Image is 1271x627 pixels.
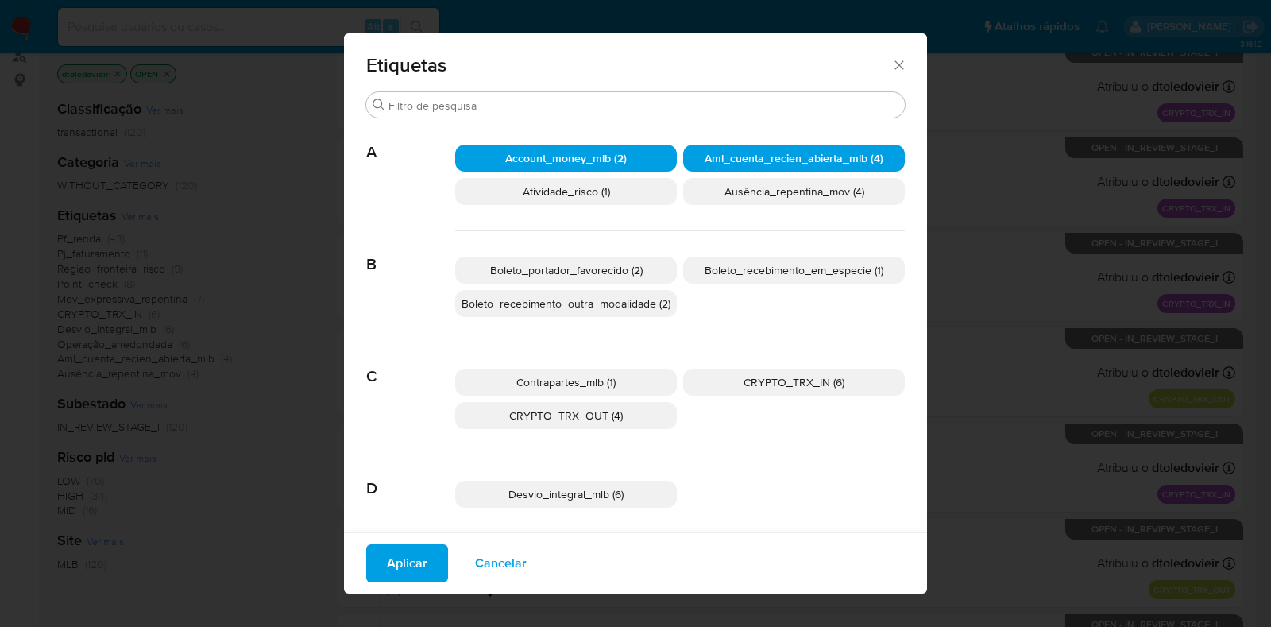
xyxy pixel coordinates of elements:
span: Boleto_recebimento_outra_modalidade (2) [462,296,670,312]
span: Ausência_repentina_mov (4) [724,184,864,199]
span: Aml_cuenta_recien_abierta_mlb (4) [705,150,883,166]
span: CRYPTO_TRX_IN (6) [744,374,844,390]
button: Cancelar [454,544,547,582]
span: Aplicar [387,546,427,581]
div: Boleto_portador_favorecido (2) [455,257,677,284]
div: Boleto_recebimento_em_especie (1) [683,257,905,284]
div: Account_money_mlb (2) [455,145,677,172]
span: Boleto_portador_favorecido (2) [490,262,643,278]
div: Desvio_integral_mlb (6) [455,481,677,508]
span: Contrapartes_mlb (1) [516,374,616,390]
button: Buscar [373,99,385,111]
div: Atividade_risco (1) [455,178,677,205]
span: Desvio_integral_mlb (6) [508,486,624,502]
span: A [366,119,455,162]
span: C [366,343,455,386]
div: Ausência_repentina_mov (4) [683,178,905,205]
input: Filtro de pesquisa [388,99,898,113]
div: Aml_cuenta_recien_abierta_mlb (4) [683,145,905,172]
span: Atividade_risco (1) [523,184,610,199]
div: Contrapartes_mlb (1) [455,369,677,396]
span: Boleto_recebimento_em_especie (1) [705,262,883,278]
span: Account_money_mlb (2) [505,150,627,166]
button: Fechar [891,57,906,72]
span: Etiquetas [366,56,891,75]
div: CRYPTO_TRX_IN (6) [683,369,905,396]
span: D [366,455,455,498]
span: Cancelar [475,546,527,581]
span: B [366,231,455,274]
button: Aplicar [366,544,448,582]
div: CRYPTO_TRX_OUT (4) [455,402,677,429]
div: Boleto_recebimento_outra_modalidade (2) [455,290,677,317]
span: CRYPTO_TRX_OUT (4) [509,408,623,424]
